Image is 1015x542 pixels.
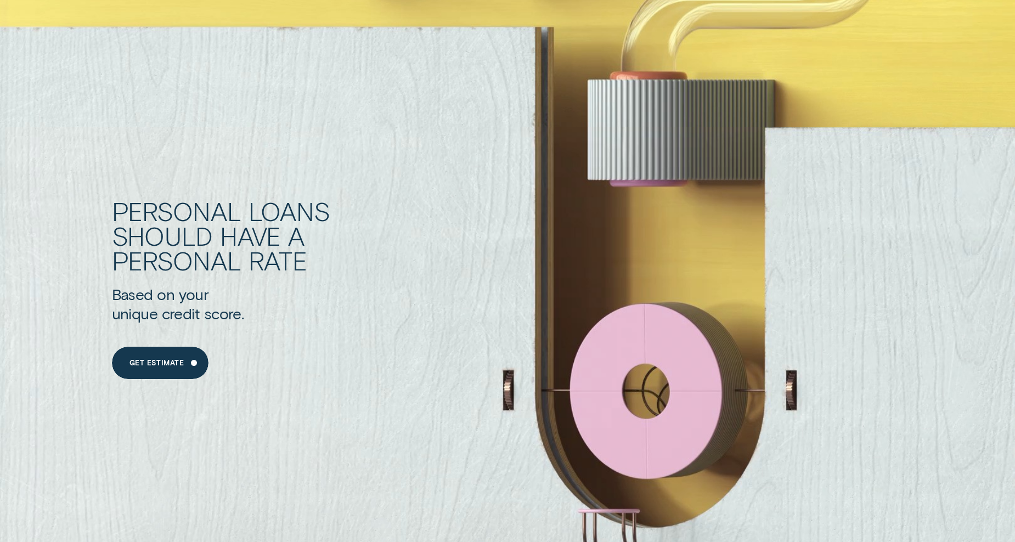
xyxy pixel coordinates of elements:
[249,248,308,273] div: rate
[112,304,158,323] div: unique
[162,304,200,323] div: credit
[288,223,304,248] div: a
[157,285,174,304] div: on
[220,223,281,248] div: have
[112,248,241,273] div: personal
[204,304,244,323] div: score.
[179,285,209,304] div: your
[112,285,153,304] div: Based
[112,199,241,223] div: Personal
[112,223,213,248] div: should
[112,347,209,379] a: Get Estimate
[249,199,330,223] div: Loans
